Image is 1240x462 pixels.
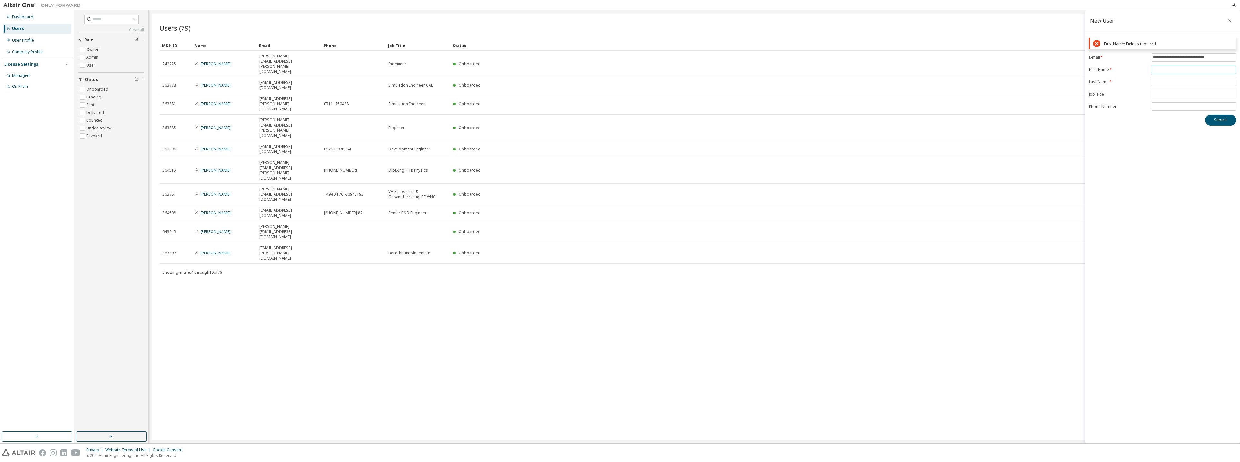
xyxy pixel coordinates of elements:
[459,191,480,197] span: Onboarded
[134,77,138,82] span: Clear filter
[39,449,46,456] img: facebook.svg
[259,118,318,138] span: [PERSON_NAME][EMAIL_ADDRESS][PERSON_NAME][DOMAIN_NAME]
[86,109,105,117] label: Delivered
[201,101,231,107] a: [PERSON_NAME]
[459,146,480,152] span: Onboarded
[459,250,480,256] span: Onboarded
[162,210,176,216] span: 364508
[86,54,99,61] label: Admin
[86,132,103,140] label: Revoked
[388,101,425,107] span: Simulation Engineer
[201,146,231,152] a: [PERSON_NAME]
[86,117,104,124] label: Bounced
[459,82,480,88] span: Onboarded
[459,210,480,216] span: Onboarded
[201,125,231,130] a: [PERSON_NAME]
[86,46,100,54] label: Owner
[1089,92,1148,97] label: Job Title
[134,37,138,43] span: Clear filter
[194,40,254,51] div: Name
[162,251,176,256] span: 363897
[459,125,480,130] span: Onboarded
[86,93,103,101] label: Pending
[12,84,28,89] div: On Prem
[388,125,405,130] span: Engineer
[259,80,318,90] span: [EMAIL_ADDRESS][DOMAIN_NAME]
[324,101,349,107] span: 07111750488
[12,38,34,43] div: User Profile
[201,229,231,234] a: [PERSON_NAME]
[12,73,30,78] div: Managed
[2,449,35,456] img: altair_logo.svg
[86,453,186,458] p: © 2025 Altair Engineering, Inc. All Rights Reserved.
[259,187,318,202] span: [PERSON_NAME][EMAIL_ADDRESS][DOMAIN_NAME]
[459,168,480,173] span: Onboarded
[12,15,33,20] div: Dashboard
[388,210,427,216] span: Senior R&D Engineer
[60,449,67,456] img: linkedin.svg
[12,26,24,31] div: Users
[160,24,191,33] span: Users (79)
[201,82,231,88] a: [PERSON_NAME]
[86,86,109,93] label: Onboarded
[71,449,80,456] img: youtube.svg
[388,189,447,200] span: VH Karosserie & Gesamtfahrzeug, RD/VNC
[388,251,430,256] span: Berechnungsingenieur
[453,40,1195,51] div: Status
[84,37,93,43] span: Role
[324,192,364,197] span: +49-(0)176 -30945193
[1089,104,1148,109] label: Phone Number
[84,77,98,82] span: Status
[324,168,357,173] span: [PHONE_NUMBER]
[259,208,318,218] span: [EMAIL_ADDRESS][DOMAIN_NAME]
[259,96,318,112] span: [EMAIL_ADDRESS][PERSON_NAME][DOMAIN_NAME]
[201,61,231,67] a: [PERSON_NAME]
[162,101,176,107] span: 363881
[324,40,383,51] div: Phone
[86,447,105,453] div: Privacy
[3,2,84,8] img: Altair One
[1089,55,1148,60] label: E-mail
[324,210,363,216] span: [PHONE_NUMBER] 82
[388,40,448,51] div: Job Title
[201,210,231,216] a: [PERSON_NAME]
[105,447,153,453] div: Website Terms of Use
[388,168,428,173] span: Dipl.-Ing. (FH) Physics
[1089,79,1148,85] label: Last Name
[4,62,38,67] div: License Settings
[162,229,176,234] span: 643245
[459,101,480,107] span: Onboarded
[388,83,433,88] span: Simulation Engineer CAE
[1090,18,1114,23] div: New User
[162,192,176,197] span: 363781
[162,83,176,88] span: 363778
[162,147,176,152] span: 363896
[1104,41,1233,46] div: First Name: Field is required
[201,168,231,173] a: [PERSON_NAME]
[162,270,222,275] span: Showing entries 1 through 10 of 79
[86,124,113,132] label: Under Review
[324,147,351,152] span: 017630988684
[78,33,144,47] button: Role
[12,49,43,55] div: Company Profile
[50,449,57,456] img: instagram.svg
[162,40,189,51] div: MDH ID
[259,160,318,181] span: [PERSON_NAME][EMAIL_ADDRESS][PERSON_NAME][DOMAIN_NAME]
[201,191,231,197] a: [PERSON_NAME]
[78,27,144,33] a: Clear all
[459,229,480,234] span: Onboarded
[259,54,318,74] span: [PERSON_NAME][EMAIL_ADDRESS][PERSON_NAME][DOMAIN_NAME]
[162,168,176,173] span: 364515
[162,61,176,67] span: 242725
[162,125,176,130] span: 363885
[1089,67,1148,72] label: First Name
[259,40,318,51] div: Email
[259,224,318,240] span: [PERSON_NAME][EMAIL_ADDRESS][DOMAIN_NAME]
[259,245,318,261] span: [EMAIL_ADDRESS][PERSON_NAME][DOMAIN_NAME]
[153,447,186,453] div: Cookie Consent
[388,147,430,152] span: Development Engineer
[259,144,318,154] span: [EMAIL_ADDRESS][DOMAIN_NAME]
[86,101,96,109] label: Sent
[78,73,144,87] button: Status
[459,61,480,67] span: Onboarded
